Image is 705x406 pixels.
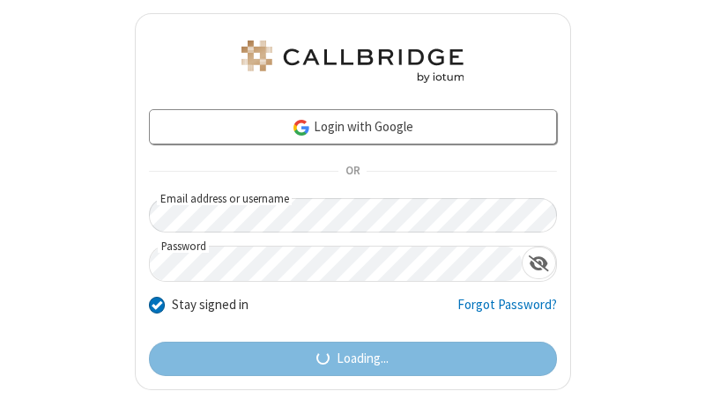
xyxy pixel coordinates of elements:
span: Loading... [337,349,389,369]
img: Astra [238,41,467,83]
a: Forgot Password? [457,295,557,328]
span: OR [338,159,367,184]
input: Email address or username [149,198,557,233]
div: Show password [522,247,556,279]
label: Stay signed in [172,295,249,315]
img: google-icon.png [292,118,311,137]
a: Login with Google [149,109,557,144]
button: Loading... [149,342,557,377]
input: Password [150,247,522,281]
iframe: Chat [661,360,692,394]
